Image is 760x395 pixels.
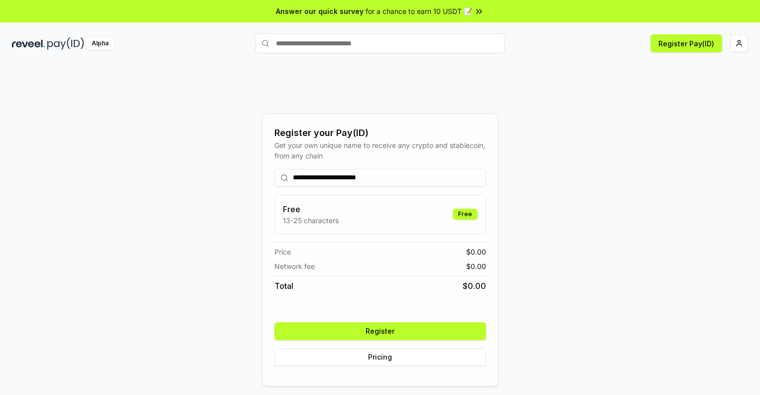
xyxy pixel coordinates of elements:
[283,203,339,215] h3: Free
[463,280,486,292] span: $ 0.00
[274,247,291,257] span: Price
[366,6,472,16] span: for a chance to earn 10 USDT 📝
[274,126,486,140] div: Register your Pay(ID)
[274,280,293,292] span: Total
[276,6,364,16] span: Answer our quick survey
[453,209,478,220] div: Free
[466,261,486,271] span: $ 0.00
[12,37,45,50] img: reveel_dark
[466,247,486,257] span: $ 0.00
[86,37,114,50] div: Alpha
[650,34,722,52] button: Register Pay(ID)
[283,215,339,226] p: 13-25 characters
[274,261,315,271] span: Network fee
[274,322,486,340] button: Register
[47,37,84,50] img: pay_id
[274,140,486,161] div: Get your own unique name to receive any crypto and stablecoin, from any chain
[274,348,486,366] button: Pricing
